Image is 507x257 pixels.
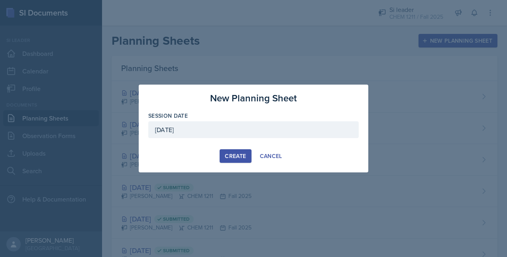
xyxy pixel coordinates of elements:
label: Session Date [148,112,188,120]
h3: New Planning Sheet [210,91,297,105]
button: Create [220,149,251,163]
div: Cancel [260,153,282,159]
div: Create [225,153,246,159]
button: Cancel [255,149,287,163]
